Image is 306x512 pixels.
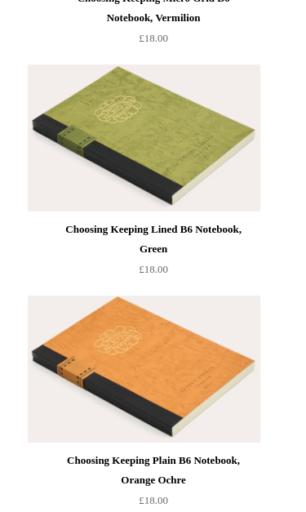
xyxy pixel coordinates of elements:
a: Choosing Keeping Lined B6 Notebook, Green £18.00 [60,211,246,279]
span: £18.00 [139,263,168,275]
a: Choosing Keeping Plain B6 Notebook, Orange Ochre £18.00 [60,443,246,510]
a: Choosing Keeping Plain B6 Notebook, Orange Ochre Choosing Keeping Plain B6 Notebook, Orange Ochre [60,296,292,443]
div: Choosing Keeping Plain B6 Notebook, Orange Ochre [64,451,242,490]
img: Choosing Keeping Lined B6 Notebook, Green [28,65,259,211]
img: Choosing Keeping Plain B6 Notebook, Orange Ochre [28,296,259,443]
a: Choosing Keeping Lined B6 Notebook, Green Choosing Keeping Lined B6 Notebook, Green [60,65,292,211]
span: £18.00 [139,494,168,506]
span: £18.00 [139,32,168,44]
div: Choosing Keeping Lined B6 Notebook, Green [64,220,242,259]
